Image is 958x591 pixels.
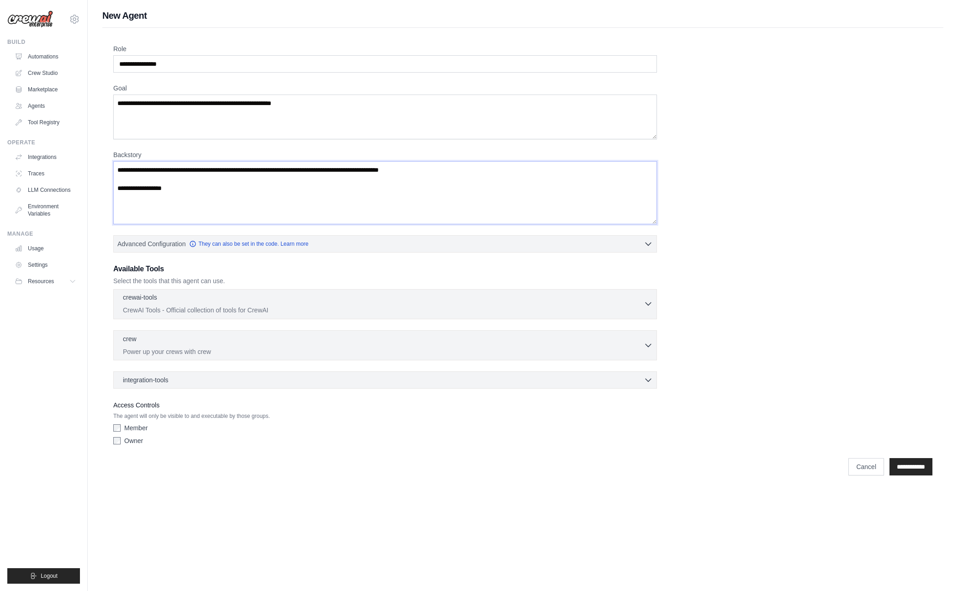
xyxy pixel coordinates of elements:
[113,400,657,411] label: Access Controls
[113,412,657,420] p: The agent will only be visible to and executable by those groups.
[123,375,169,385] span: integration-tools
[41,572,58,580] span: Logout
[113,264,657,274] h3: Available Tools
[11,258,80,272] a: Settings
[7,139,80,146] div: Operate
[11,274,80,289] button: Resources
[113,150,657,159] label: Backstory
[123,334,137,343] p: crew
[113,44,657,53] label: Role
[28,278,54,285] span: Resources
[114,236,656,252] button: Advanced Configuration They can also be set in the code. Learn more
[11,99,80,113] a: Agents
[117,239,185,248] span: Advanced Configuration
[189,240,308,248] a: They can also be set in the code. Learn more
[117,293,653,315] button: crewai-tools CrewAI Tools - Official collection of tools for CrewAI
[113,276,657,285] p: Select the tools that this agent can use.
[7,11,53,28] img: Logo
[124,423,148,433] label: Member
[11,199,80,221] a: Environment Variables
[7,230,80,237] div: Manage
[11,49,80,64] a: Automations
[123,306,644,315] p: CrewAI Tools - Official collection of tools for CrewAI
[7,568,80,584] button: Logout
[11,66,80,80] a: Crew Studio
[11,82,80,97] a: Marketplace
[113,84,657,93] label: Goal
[11,241,80,256] a: Usage
[117,334,653,356] button: crew Power up your crews with crew
[123,293,157,302] p: crewai-tools
[117,375,653,385] button: integration-tools
[11,115,80,130] a: Tool Registry
[7,38,80,46] div: Build
[11,150,80,164] a: Integrations
[848,458,884,475] a: Cancel
[11,166,80,181] a: Traces
[102,9,943,22] h1: New Agent
[124,436,143,445] label: Owner
[11,183,80,197] a: LLM Connections
[123,347,644,356] p: Power up your crews with crew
